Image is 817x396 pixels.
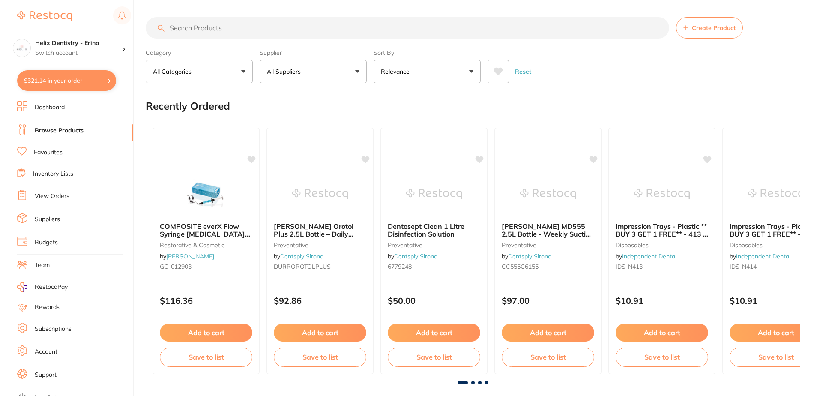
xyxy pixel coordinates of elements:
label: Category [146,49,253,57]
a: Budgets [35,238,58,247]
b: Durr MD555 2.5L Bottle - Weekly Suction Cleaner [502,222,594,238]
p: $50.00 [388,296,480,306]
small: preventative [274,242,366,249]
label: Supplier [260,49,367,57]
a: Dashboard [35,103,65,112]
a: Inventory Lists [33,170,73,178]
a: [PERSON_NAME] [166,252,214,260]
p: Switch account [35,49,122,57]
button: Save to list [616,348,708,366]
a: Support [35,371,57,379]
a: Team [35,261,50,270]
span: by [730,252,790,260]
a: Restocq Logo [17,6,72,26]
span: by [388,252,437,260]
p: All Suppliers [267,67,304,76]
span: by [502,252,551,260]
button: Add to cart [616,324,708,342]
button: All Categories [146,60,253,83]
img: Dentosept Clean 1 Litre Disinfection Solution [406,173,462,216]
a: Subscriptions [35,325,72,333]
small: 6779248 [388,263,480,270]
b: Durr Orotol Plus 2.5L Bottle – Daily Suction Cleaner [274,222,366,238]
a: Independent Dental [736,252,790,260]
a: Independent Dental [622,252,676,260]
button: Save to list [274,348,366,366]
button: Add to cart [160,324,252,342]
a: Rewards [35,303,60,312]
span: RestocqPay [35,283,68,291]
p: $10.91 [616,296,708,306]
b: Impression Trays - Plastic ** BUY 3 GET 1 FREE** - 413 - Upper - Medium [616,222,708,238]
small: disposables [616,242,708,249]
small: preventative [502,242,594,249]
a: Dentsply Sirona [280,252,323,260]
h2: Recently Ordered [146,100,230,112]
b: Dentosept Clean 1 Litre Disinfection Solution [388,222,480,238]
button: Save to list [502,348,594,366]
button: $321.14 in your order [17,70,116,91]
a: Suppliers [35,215,60,224]
button: Add to cart [274,324,366,342]
small: preventative [388,242,480,249]
a: Account [35,348,57,356]
button: Add to cart [388,324,480,342]
img: Durr Orotol Plus 2.5L Bottle – Daily Suction Cleaner [292,173,348,216]
a: Dentsply Sirona [394,252,437,260]
small: restorative & cosmetic [160,242,252,249]
img: Durr MD555 2.5L Bottle - Weekly Suction Cleaner [520,173,576,216]
b: COMPOSITE everX Flow Syringe Dentin Shade x 3.7g [160,222,252,238]
p: $116.36 [160,296,252,306]
a: RestocqPay [17,282,68,292]
span: Create Product [692,24,736,31]
button: Reset [512,60,534,83]
img: RestocqPay [17,282,27,292]
p: Relevance [381,67,413,76]
span: by [274,252,323,260]
span: by [160,252,214,260]
img: Restocq Logo [17,11,72,21]
img: Impression Trays - Plastic ** BUY 3 GET 1 FREE** - 414 - Lower - Medium [748,173,804,216]
button: Relevance [374,60,481,83]
span: by [616,252,676,260]
p: $97.00 [502,296,594,306]
a: Dentsply Sirona [508,252,551,260]
small: GC-012903 [160,263,252,270]
h4: Helix Dentistry - Erina [35,39,122,48]
p: $92.86 [274,296,366,306]
small: DURROROTOLPLUS [274,263,366,270]
img: Helix Dentistry - Erina [13,39,30,57]
label: Sort By [374,49,481,57]
button: All Suppliers [260,60,367,83]
p: All Categories [153,67,195,76]
button: Save to list [388,348,480,366]
button: Create Product [676,17,743,39]
button: Add to cart [502,324,594,342]
a: View Orders [35,192,69,201]
a: Favourites [34,148,63,157]
button: Save to list [160,348,252,366]
small: IDS-N413 [616,263,708,270]
img: COMPOSITE everX Flow Syringe Dentin Shade x 3.7g [178,173,234,216]
input: Search Products [146,17,669,39]
img: Impression Trays - Plastic ** BUY 3 GET 1 FREE** - 413 - Upper - Medium [634,173,690,216]
small: CC555C6155 [502,263,594,270]
a: Browse Products [35,126,84,135]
